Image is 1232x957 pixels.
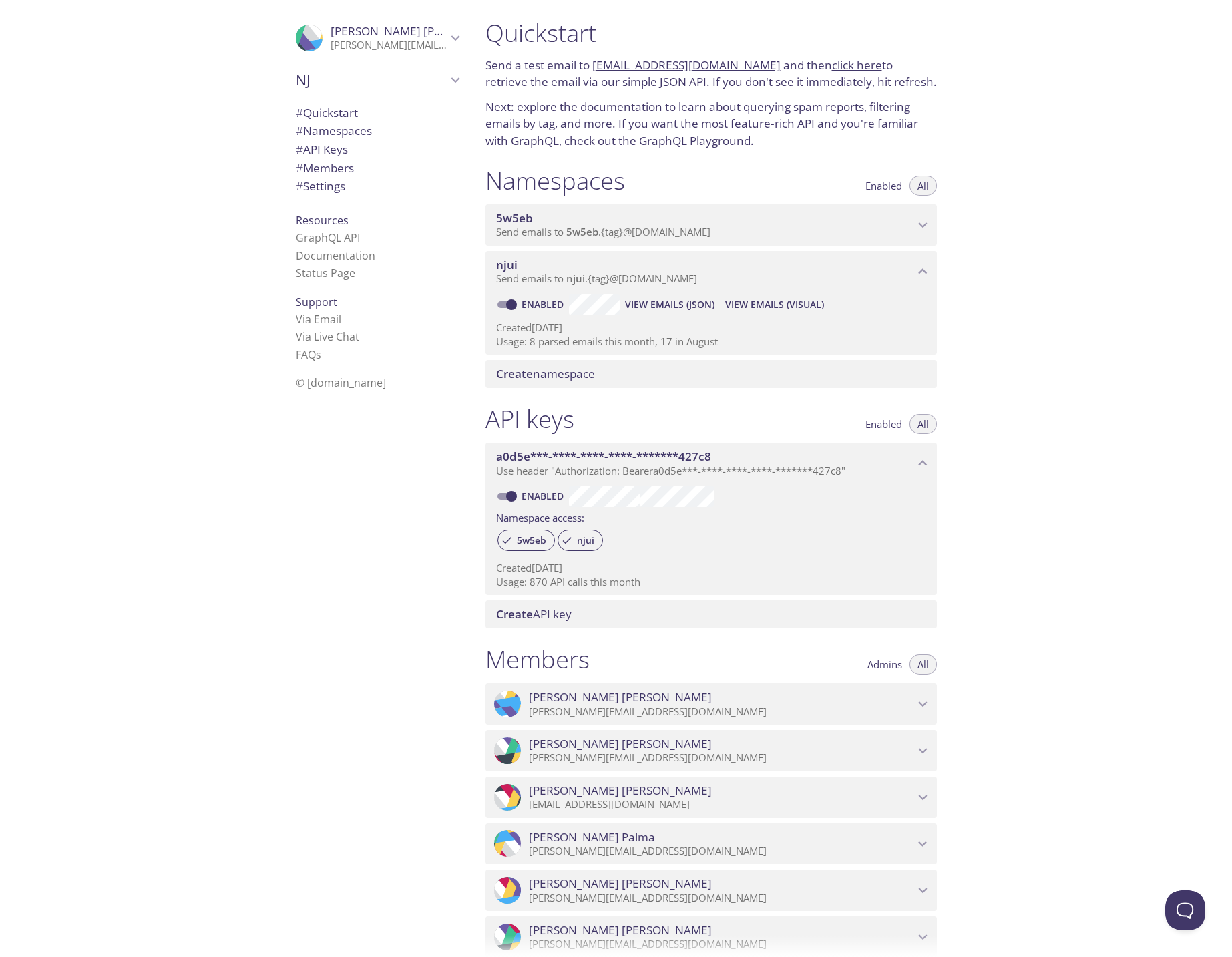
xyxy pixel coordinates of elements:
[496,272,697,285] span: Send emails to . {tag} @[DOMAIN_NAME]
[485,644,590,675] h1: Members
[296,142,303,157] span: #
[857,176,910,196] button: Enabled
[485,730,937,771] div: Melissa Rossi
[285,140,469,159] div: API Keys
[285,159,469,178] div: Members
[569,534,602,546] span: njui
[529,737,712,751] span: [PERSON_NAME] [PERSON_NAME]
[529,876,712,891] span: [PERSON_NAME] [PERSON_NAME]
[529,923,712,938] span: [PERSON_NAME] [PERSON_NAME]
[296,123,372,138] span: Namespaces
[496,561,926,575] p: Created [DATE]
[296,347,321,362] a: FAQ
[485,360,937,388] div: Create namespace
[296,230,360,245] a: GraphQL API
[509,534,554,546] span: 5w5eb
[485,404,574,434] h1: API keys
[566,272,585,285] span: njui
[296,329,359,344] a: Via Live Chat
[909,176,937,196] button: All
[620,294,720,315] button: View Emails (JSON)
[909,654,937,675] button: All
[580,99,662,114] a: documentation
[485,204,937,246] div: 5w5eb namespace
[558,530,603,551] div: njui
[296,160,303,176] span: #
[496,210,533,226] span: 5w5eb
[496,366,595,381] span: namespace
[485,823,937,865] div: Julio Palma
[296,295,337,309] span: Support
[296,105,358,120] span: Quickstart
[296,71,447,89] span: NJ
[496,225,710,238] span: Send emails to . {tag} @[DOMAIN_NAME]
[296,178,345,194] span: Settings
[485,57,937,91] p: Send a test email to and then to retrieve the email via our simple JSON API. If you don't see it ...
[296,105,303,120] span: #
[485,870,937,911] div: Justin Gustafson
[529,705,914,719] p: [PERSON_NAME][EMAIL_ADDRESS][DOMAIN_NAME]
[485,98,937,150] p: Next: explore the to learn about querying spam reports, filtering emails by tag, and more. If you...
[720,294,829,315] button: View Emails (Visual)
[331,39,447,52] p: [PERSON_NAME][EMAIL_ADDRESS][DOMAIN_NAME]
[485,683,937,725] div: Jeff Landfried
[520,490,569,502] a: Enabled
[285,177,469,196] div: Team Settings
[331,23,514,39] span: [PERSON_NAME] [PERSON_NAME]
[296,248,375,263] a: Documentation
[859,654,910,675] button: Admins
[496,507,584,526] label: Namespace access:
[496,606,572,622] span: API key
[285,104,469,122] div: Quickstart
[529,751,914,765] p: [PERSON_NAME][EMAIL_ADDRESS][DOMAIN_NAME]
[496,606,533,622] span: Create
[725,297,824,313] span: View Emails (Visual)
[485,166,625,196] h1: Namespaces
[592,57,781,73] a: [EMAIL_ADDRESS][DOMAIN_NAME]
[285,16,469,60] div: Lisa Mirabile
[496,257,518,272] span: njui
[296,160,354,176] span: Members
[285,63,469,98] div: NJ
[296,142,348,157] span: API Keys
[529,783,712,798] span: [PERSON_NAME] [PERSON_NAME]
[497,530,555,551] div: 5w5eb
[485,251,937,293] div: njui namespace
[529,845,914,858] p: [PERSON_NAME][EMAIL_ADDRESS][DOMAIN_NAME]
[296,213,349,228] span: Resources
[566,225,598,238] span: 5w5eb
[909,414,937,434] button: All
[529,798,914,811] p: [EMAIL_ADDRESS][DOMAIN_NAME]
[296,375,386,390] span: © [DOMAIN_NAME]
[1165,890,1205,930] iframe: Help Scout Beacon - Open
[857,414,910,434] button: Enabled
[496,575,926,589] p: Usage: 870 API calls this month
[285,122,469,140] div: Namespaces
[529,690,712,705] span: [PERSON_NAME] [PERSON_NAME]
[496,335,926,349] p: Usage: 8 parsed emails this month, 17 in August
[296,123,303,138] span: #
[520,298,569,311] a: Enabled
[316,347,321,362] span: s
[529,830,655,845] span: [PERSON_NAME] Palma
[296,312,341,327] a: Via Email
[485,600,937,628] div: Create API Key
[832,57,882,73] a: click here
[639,133,751,148] a: GraphQL Playground
[496,321,926,335] p: Created [DATE]
[529,892,914,905] p: [PERSON_NAME][EMAIL_ADDRESS][DOMAIN_NAME]
[485,777,937,818] div: Kaitlyn Conway
[485,18,937,48] h1: Quickstart
[625,297,714,313] span: View Emails (JSON)
[296,266,355,280] a: Status Page
[296,178,303,194] span: #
